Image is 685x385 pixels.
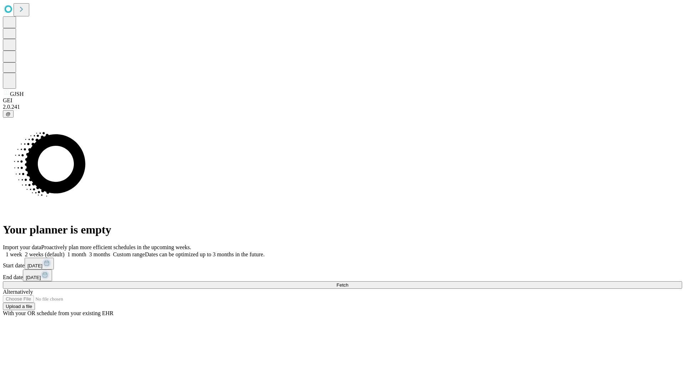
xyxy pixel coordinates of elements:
span: [DATE] [26,275,41,280]
span: Fetch [336,282,348,288]
span: Import your data [3,244,41,250]
div: 2.0.241 [3,104,682,110]
button: Upload a file [3,303,35,310]
span: GJSH [10,91,24,97]
span: 2 weeks (default) [25,251,65,257]
button: @ [3,110,14,118]
span: [DATE] [27,263,42,268]
div: Start date [3,258,682,269]
button: [DATE] [25,258,54,269]
span: 1 week [6,251,22,257]
div: End date [3,269,682,281]
div: GEI [3,97,682,104]
span: @ [6,111,11,117]
span: 3 months [89,251,110,257]
span: Proactively plan more efficient schedules in the upcoming weeks. [41,244,191,250]
h1: Your planner is empty [3,223,682,236]
span: Alternatively [3,289,33,295]
span: Dates can be optimized up to 3 months in the future. [145,251,264,257]
span: Custom range [113,251,145,257]
button: Fetch [3,281,682,289]
span: 1 month [67,251,86,257]
button: [DATE] [23,269,52,281]
span: With your OR schedule from your existing EHR [3,310,113,316]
